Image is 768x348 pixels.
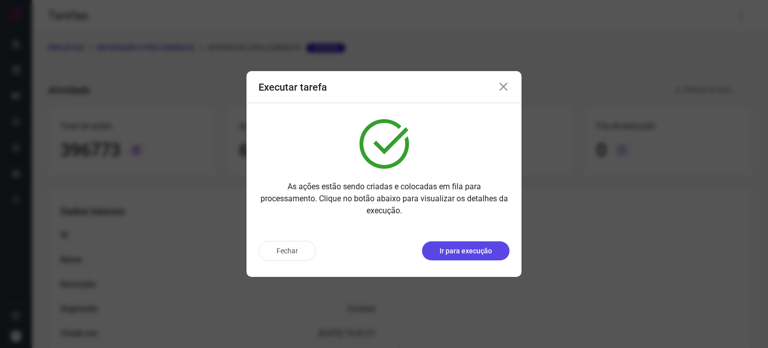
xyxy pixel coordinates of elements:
[258,181,509,217] p: As ações estão sendo criadas e colocadas em fila para processamento. Clique no botão abaixo para ...
[258,241,316,261] button: Fechar
[359,119,409,169] img: verified.svg
[258,81,327,93] h3: Executar tarefa
[422,241,509,260] button: Ir para execução
[439,246,492,256] p: Ir para execução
